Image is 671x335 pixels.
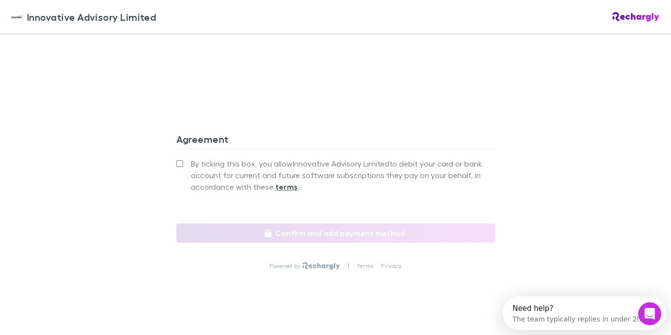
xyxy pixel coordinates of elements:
[10,8,139,16] div: Need help?
[10,16,139,26] div: The team typically replies in under 2h
[613,12,659,22] img: Rechargly Logo
[176,223,495,243] button: Confirm and add payment method
[191,158,495,193] span: By ticking this box, you allow Innovative Advisory Limited to debit your card or bank account for...
[275,182,298,192] strong: terms
[302,262,340,270] img: Rechargly Logo
[270,262,303,270] p: Powered by
[12,11,23,23] img: Innovative Advisory Limited's Logo
[27,10,156,24] span: Innovative Advisory Limited
[348,262,349,270] p: |
[502,296,666,330] iframe: Intercom live chat discovery launcher
[357,262,373,270] a: Terms
[176,133,495,149] h3: Agreement
[381,262,401,270] a: Privacy
[638,302,661,325] iframe: Intercom live chat
[4,4,167,30] div: Open Intercom Messenger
